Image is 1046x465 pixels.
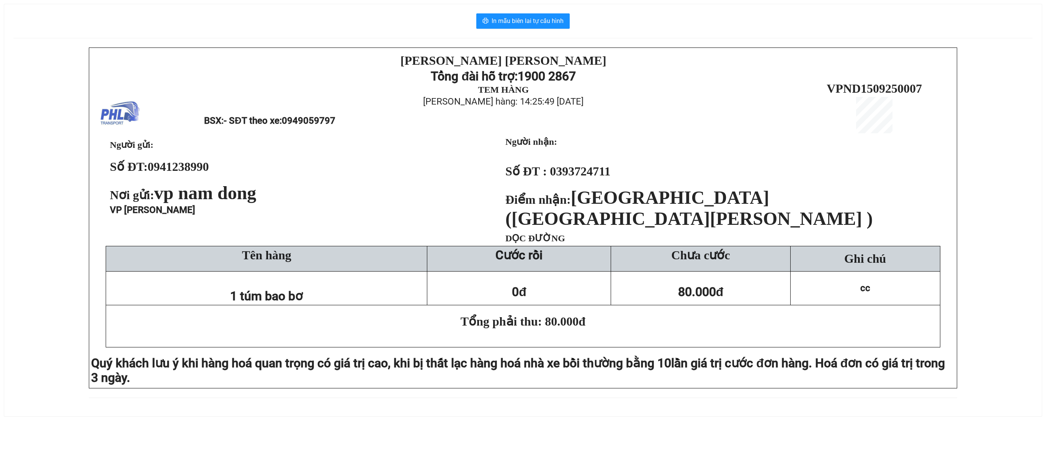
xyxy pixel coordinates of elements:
span: VP [PERSON_NAME] [110,205,195,215]
span: VPND1509250007 [827,82,922,95]
strong: [PERSON_NAME] [PERSON_NAME] [60,6,162,34]
strong: Người nhận: [505,137,557,147]
strong: TEM HÀNG [478,85,529,95]
span: printer [482,18,489,25]
strong: Tổng đài hỗ trợ: [431,69,518,84]
span: lần giá trị cước đơn hàng. Hoá đơn có giá trị trong 3 ngày. [91,356,945,385]
span: Tổng phải thu: 80.000đ [461,314,585,328]
strong: Điểm nhận: [505,193,873,228]
span: [GEOGRAPHIC_DATA] ([GEOGRAPHIC_DATA][PERSON_NAME] ) [505,187,873,229]
span: [PERSON_NAME] hàng: 14:25:49 [DATE] [423,96,583,107]
span: Người gửi: [110,140,154,150]
span: 0949059797 [282,115,335,126]
span: 0941238990 [148,160,209,174]
span: - SĐT theo xe: [224,115,335,126]
span: Quý khách lưu ý khi hàng hoá quan trọng có giá trị cao, khi bị thất lạc hàng hoá nhà xe bồi thườn... [91,356,671,370]
span: cc [860,283,870,293]
span: Ghi chú [844,252,886,265]
strong: [PERSON_NAME] [PERSON_NAME] [400,54,606,67]
span: 0đ [512,285,526,299]
span: 1 túm bao bơ [230,289,303,303]
button: printerIn mẫu biên lai tự cấu hình [476,13,570,29]
span: Chưa cước [671,248,730,262]
span: 80.000đ [678,285,724,299]
span: DỌC ĐƯỜNG [505,233,565,243]
strong: Số ĐT : [505,164,547,178]
strong: Số ĐT: [110,160,209,174]
strong: Cước rồi [495,248,543,262]
img: logo [101,95,139,133]
span: 0393724711 [550,164,610,178]
strong: 1900 2867 [518,69,576,84]
span: Nơi gửi: [110,188,259,202]
strong: Tổng đài hỗ trợ: [39,36,126,50]
strong: TEM HÀNG [86,51,137,61]
span: In mẫu biên lai tự cấu hình [492,16,564,26]
span: Tên hàng [242,248,291,262]
span: BSX: [204,115,335,126]
span: vp nam dong [154,183,257,203]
